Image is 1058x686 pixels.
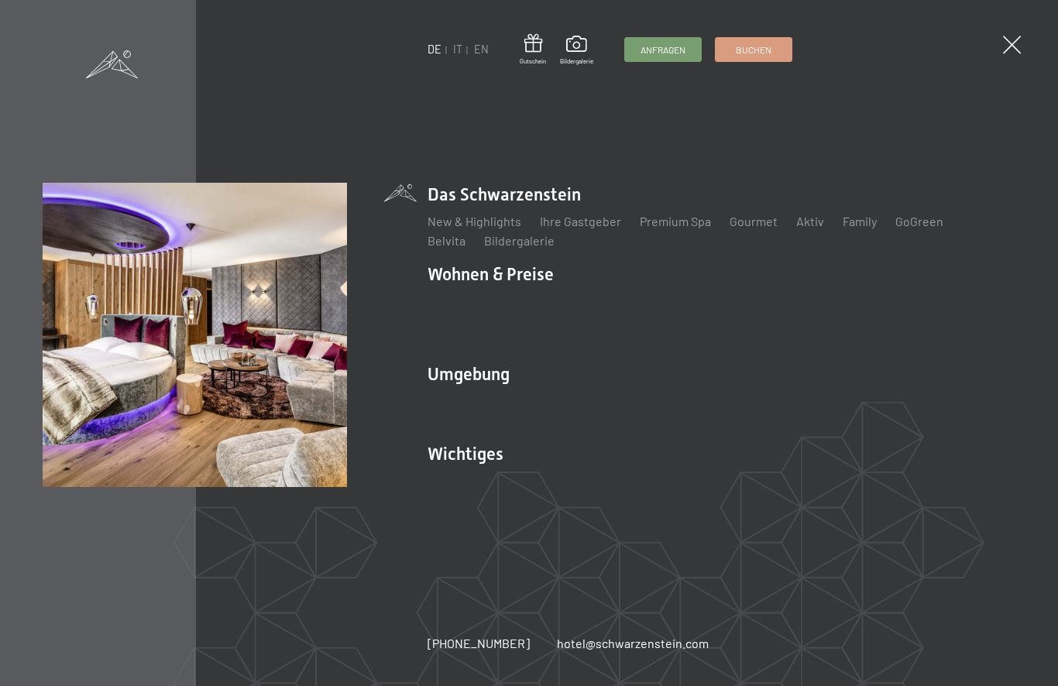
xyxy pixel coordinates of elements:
[716,38,792,61] a: Buchen
[520,34,546,66] a: Gutschein
[730,214,778,228] a: Gourmet
[736,43,771,57] span: Buchen
[641,43,685,57] span: Anfragen
[428,635,530,652] a: [PHONE_NUMBER]
[428,233,465,248] a: Belvita
[843,214,877,228] a: Family
[428,214,521,228] a: New & Highlights
[560,57,593,66] span: Bildergalerie
[895,214,943,228] a: GoGreen
[453,43,462,56] a: IT
[557,635,709,652] a: hotel@schwarzenstein.com
[796,214,824,228] a: Aktiv
[640,214,711,228] a: Premium Spa
[540,214,621,228] a: Ihre Gastgeber
[520,57,546,66] span: Gutschein
[484,233,555,248] a: Bildergalerie
[560,36,593,65] a: Bildergalerie
[428,636,530,650] span: [PHONE_NUMBER]
[625,38,701,61] a: Anfragen
[428,43,441,56] a: DE
[474,43,489,56] a: EN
